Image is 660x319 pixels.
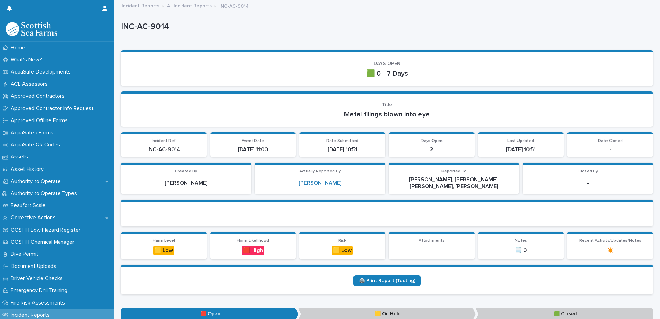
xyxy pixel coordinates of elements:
p: Driver Vehicle Checks [8,275,68,282]
p: ✴️ [571,247,649,254]
span: Notes [515,239,527,243]
p: [PERSON_NAME], [PERSON_NAME], [PERSON_NAME], [PERSON_NAME] [393,176,515,190]
p: - [571,146,649,153]
p: Assets [8,154,33,160]
p: Approved Contractor Info Request [8,105,99,112]
p: 🟩 0 - 7 Days [129,69,645,78]
p: Corrective Actions [8,214,61,221]
span: 🖨️ Print Report (Testing) [359,278,415,283]
div: 🟨 Low [153,246,174,255]
span: Risk [338,239,346,243]
span: Closed By [578,169,598,173]
p: Authority to Operate [8,178,66,185]
p: [PERSON_NAME] [125,180,247,186]
span: Title [382,102,392,107]
span: Event Date [242,139,264,143]
span: Actually Reported By [299,169,341,173]
p: Document Uploads [8,263,62,270]
a: Incident Reports [122,1,159,9]
span: Incident Ref [152,139,176,143]
div: 🟥 High [242,246,264,255]
p: 🗒️ 0 [482,247,560,254]
p: COSHH Chemical Manager [8,239,80,245]
p: Home [8,45,31,51]
p: Fire Risk Assessments [8,300,70,306]
p: Dive Permit [8,251,44,258]
span: Last Updated [507,139,534,143]
p: COSHH Low Hazard Register [8,227,86,233]
p: AquaSafe QR Codes [8,142,66,148]
p: Authority to Operate Types [8,190,82,197]
p: [DATE] 10:51 [303,146,381,153]
span: Created By [175,169,197,173]
a: All Incident Reports [167,1,212,9]
span: Harm Level [153,239,175,243]
p: What's New? [8,57,48,63]
span: Recent Activity/Updates/Notes [579,239,641,243]
p: Incident Reports [8,312,55,318]
p: - [527,180,649,186]
p: INC-AC-9014 [125,146,203,153]
p: Approved Contractors [8,93,70,99]
span: Reported To [441,169,467,173]
img: bPIBxiqnSb2ggTQWdOVV [6,22,57,36]
span: Date Submitted [326,139,358,143]
p: Asset History [8,166,49,173]
span: Harm Likelihood [237,239,269,243]
a: [PERSON_NAME] [299,180,341,186]
span: Days Open [421,139,443,143]
p: [DATE] 10:51 [482,146,560,153]
p: Beaufort Scale [8,202,51,209]
p: INC-AC-9014 [121,22,650,32]
span: DAYS OPEN [373,61,400,66]
p: 2 [393,146,470,153]
p: AquaSafe Developments [8,69,76,75]
p: Approved Offline Forms [8,117,73,124]
span: Date Closed [598,139,623,143]
p: Metal filings blown into eye [129,110,645,118]
p: AquaSafe eForms [8,129,59,136]
span: Attachments [419,239,445,243]
div: 🟨 Low [332,246,353,255]
p: [DATE] 11:00 [214,146,292,153]
p: Emergency Drill Training [8,287,73,294]
p: INC-AC-9014 [219,2,249,9]
p: ACL Assessors [8,81,53,87]
a: 🖨️ Print Report (Testing) [353,275,421,286]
